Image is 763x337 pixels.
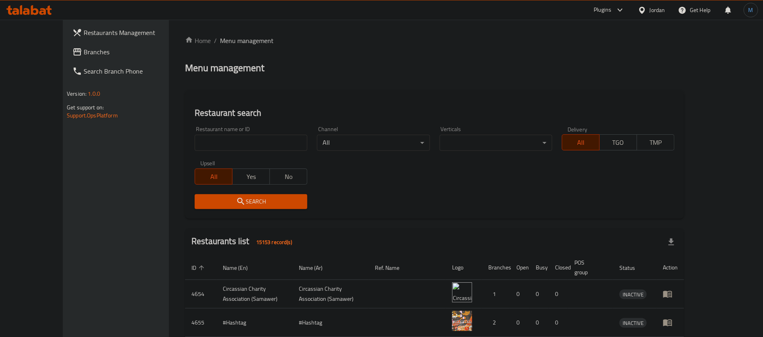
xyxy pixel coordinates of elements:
[663,289,678,299] div: Menu
[273,171,304,183] span: No
[66,42,190,62] a: Branches
[214,36,217,45] li: /
[650,6,665,14] div: Jordan
[663,318,678,327] div: Menu
[375,263,410,273] span: Ref. Name
[619,318,647,328] div: INACTIVE
[236,171,267,183] span: Yes
[84,66,184,76] span: Search Branch Phone
[88,88,100,99] span: 1.0.0
[191,263,207,273] span: ID
[510,308,529,337] td: 0
[619,319,647,328] span: INACTIVE
[84,47,184,57] span: Branches
[67,110,118,121] a: Support.OpsPlatform
[566,137,596,148] span: All
[185,308,216,337] td: 4655
[251,238,297,246] span: 15153 record(s)
[529,255,549,280] th: Busy
[185,36,684,45] nav: breadcrumb
[637,134,675,150] button: TMP
[529,308,549,337] td: 0
[594,5,611,15] div: Plugins
[510,280,529,308] td: 0
[574,258,603,277] span: POS group
[232,168,270,185] button: Yes
[195,168,232,185] button: All
[220,36,274,45] span: Menu management
[440,135,552,151] div: ​
[749,6,753,14] span: M
[568,126,588,132] label: Delivery
[299,263,333,273] span: Name (Ar)
[619,290,647,299] span: INACTIVE
[603,137,634,148] span: TGO
[292,308,368,337] td: #Hashtag
[195,194,307,209] button: Search
[662,232,681,252] div: Export file
[66,62,190,81] a: Search Branch Phone
[185,62,264,74] h2: Menu management
[292,280,368,308] td: ​Circassian ​Charity ​Association​ (Samawer)
[549,308,568,337] td: 0
[223,263,258,273] span: Name (En)
[198,171,229,183] span: All
[452,311,472,331] img: #Hashtag
[619,263,646,273] span: Status
[185,36,211,45] a: Home
[452,282,472,302] img: ​Circassian ​Charity ​Association​ (Samawer)
[201,197,301,207] span: Search
[510,255,529,280] th: Open
[549,255,568,280] th: Closed
[317,135,430,151] div: All
[599,134,637,150] button: TGO
[446,255,482,280] th: Logo
[84,28,184,37] span: Restaurants Management
[66,23,190,42] a: Restaurants Management
[200,160,215,166] label: Upsell
[185,280,216,308] td: 4654
[562,134,600,150] button: All
[195,107,675,119] h2: Restaurant search
[216,280,292,308] td: ​Circassian ​Charity ​Association​ (Samawer)
[67,102,104,113] span: Get support on:
[195,135,307,151] input: Search for restaurant name or ID..
[482,255,510,280] th: Branches
[482,308,510,337] td: 2
[67,88,86,99] span: Version:
[482,280,510,308] td: 1
[529,280,549,308] td: 0
[191,235,297,249] h2: Restaurants list
[251,236,297,249] div: Total records count
[216,308,292,337] td: #Hashtag
[549,280,568,308] td: 0
[640,137,671,148] span: TMP
[656,255,684,280] th: Action
[269,168,307,185] button: No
